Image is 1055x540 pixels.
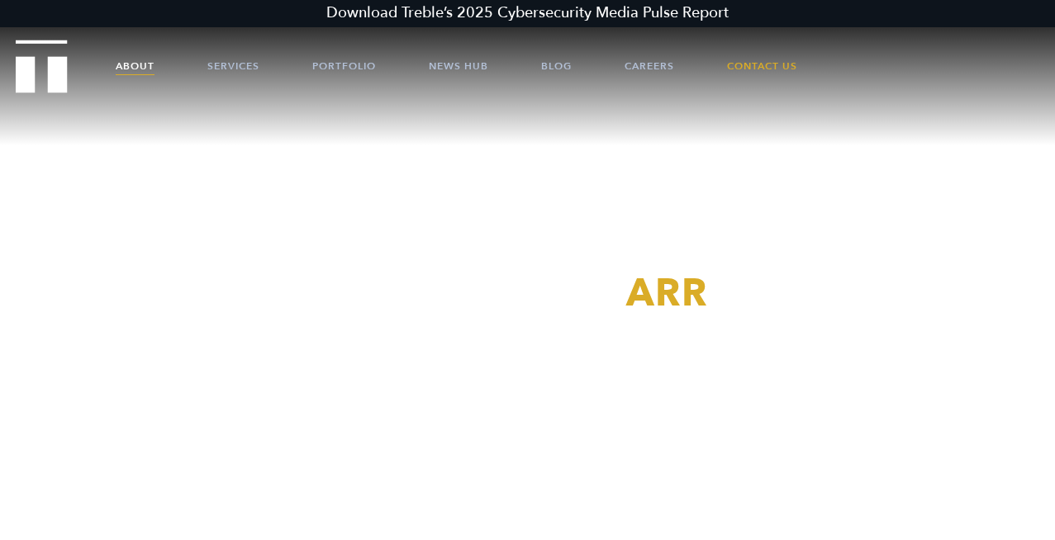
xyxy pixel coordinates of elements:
a: Contact Us [727,41,797,91]
a: News Hub [429,41,488,91]
span: ARR [626,268,708,320]
a: About [116,41,154,91]
a: Portfolio [312,41,376,91]
img: Treble logo [16,40,68,92]
a: Services [207,41,259,91]
a: Careers [625,41,674,91]
a: Blog [541,41,572,91]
